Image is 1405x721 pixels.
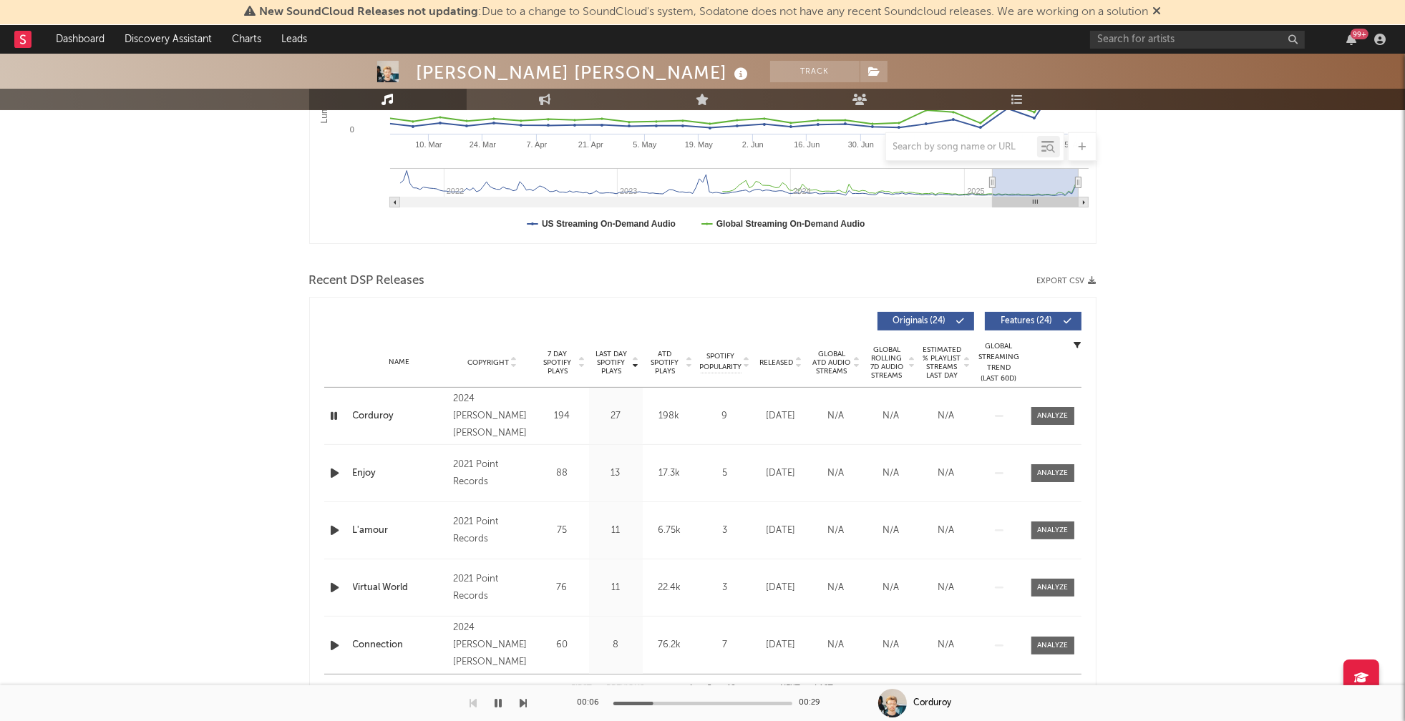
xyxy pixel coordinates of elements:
div: 1 5 48 [674,680,752,697]
div: 00:29 [799,695,828,712]
div: 2021 Point Records [453,514,531,548]
div: N/A [867,466,915,481]
span: New SoundCloud Releases not updating [259,6,478,18]
div: 194 [539,409,585,423]
a: Charts [222,25,271,54]
div: 76 [539,581,585,595]
div: 76.2k [646,638,693,652]
div: N/A [812,466,860,481]
button: Track [770,61,860,82]
div: 2021 Point Records [453,456,531,491]
div: [DATE] [757,466,805,481]
div: N/A [923,409,971,423]
div: 3 [700,581,750,595]
div: 22.4k [646,581,693,595]
div: 7 [700,638,750,652]
button: Originals(24) [877,312,974,330]
span: Dismiss [1152,6,1161,18]
div: 6.75k [646,524,693,538]
span: Recent DSP Releases [309,273,425,290]
div: N/A [867,409,915,423]
div: N/A [812,409,860,423]
div: N/A [812,524,860,538]
div: N/A [923,581,971,595]
div: N/A [812,638,860,652]
div: N/A [867,524,915,538]
span: 7 Day Spotify Plays [539,350,577,376]
a: Discovery Assistant [115,25,222,54]
button: 99+ [1346,34,1356,45]
span: : Due to a change to SoundCloud's system, Sodatone does not have any recent Soundcloud releases. ... [259,6,1148,18]
div: 11 [593,524,639,538]
div: 2021 Point Records [453,571,531,605]
div: [DATE] [757,524,805,538]
input: Search by song name or URL [886,142,1037,153]
button: First [572,685,593,692]
a: L'amour [353,524,447,538]
a: Corduroy [353,409,447,423]
div: N/A [812,581,860,595]
span: ATD Spotify Plays [646,350,684,376]
div: 17.3k [646,466,693,481]
input: Search for artists [1090,31,1305,49]
div: 2024 [PERSON_NAME] [PERSON_NAME] [453,391,531,442]
span: Spotify Popularity [699,351,742,373]
button: Last [815,685,834,692]
div: N/A [867,581,915,595]
span: Global ATD Audio Streams [812,350,852,376]
div: N/A [867,638,915,652]
div: [PERSON_NAME] [PERSON_NAME] [417,61,752,84]
div: 3 [700,524,750,538]
span: Estimated % Playlist Streams Last Day [923,345,962,380]
div: 11 [593,581,639,595]
div: 60 [539,638,585,652]
button: Features(24) [985,312,1081,330]
button: Export CSV [1037,277,1097,285]
div: 00:06 [578,695,606,712]
a: Leads [271,25,317,54]
div: 9 [700,409,750,423]
span: Copyright [467,358,509,367]
text: US Streaming On-Demand Audio [542,219,676,229]
span: Features ( 24 ) [994,317,1060,325]
div: [DATE] [757,409,805,423]
div: 5 [700,466,750,481]
div: 8 [593,638,639,652]
a: Enjoy [353,466,447,481]
div: 88 [539,466,585,481]
div: [DATE] [757,581,805,595]
div: 2024 [PERSON_NAME] [PERSON_NAME] [453,619,531,671]
text: 0 [349,125,354,134]
text: Luminate Weekly Streams [319,24,329,124]
a: Virtual World [353,581,447,595]
div: N/A [923,466,971,481]
button: Previous [607,685,645,692]
span: Last Day Spotify Plays [593,350,631,376]
button: Next [781,685,801,692]
span: Released [760,358,794,367]
div: 27 [593,409,639,423]
div: N/A [923,638,971,652]
div: [DATE] [757,638,805,652]
text: Global Streaming On-Demand Audio [716,219,865,229]
span: Originals ( 24 ) [887,317,953,325]
div: Name [353,357,447,368]
div: Corduroy [914,697,952,710]
div: N/A [923,524,971,538]
a: Connection [353,638,447,652]
div: 75 [539,524,585,538]
span: Global Rolling 7D Audio Streams [867,345,907,380]
div: 99 + [1351,29,1368,39]
div: 198k [646,409,693,423]
div: Global Streaming Trend (Last 60D) [978,341,1021,384]
a: Dashboard [46,25,115,54]
div: 13 [593,466,639,481]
